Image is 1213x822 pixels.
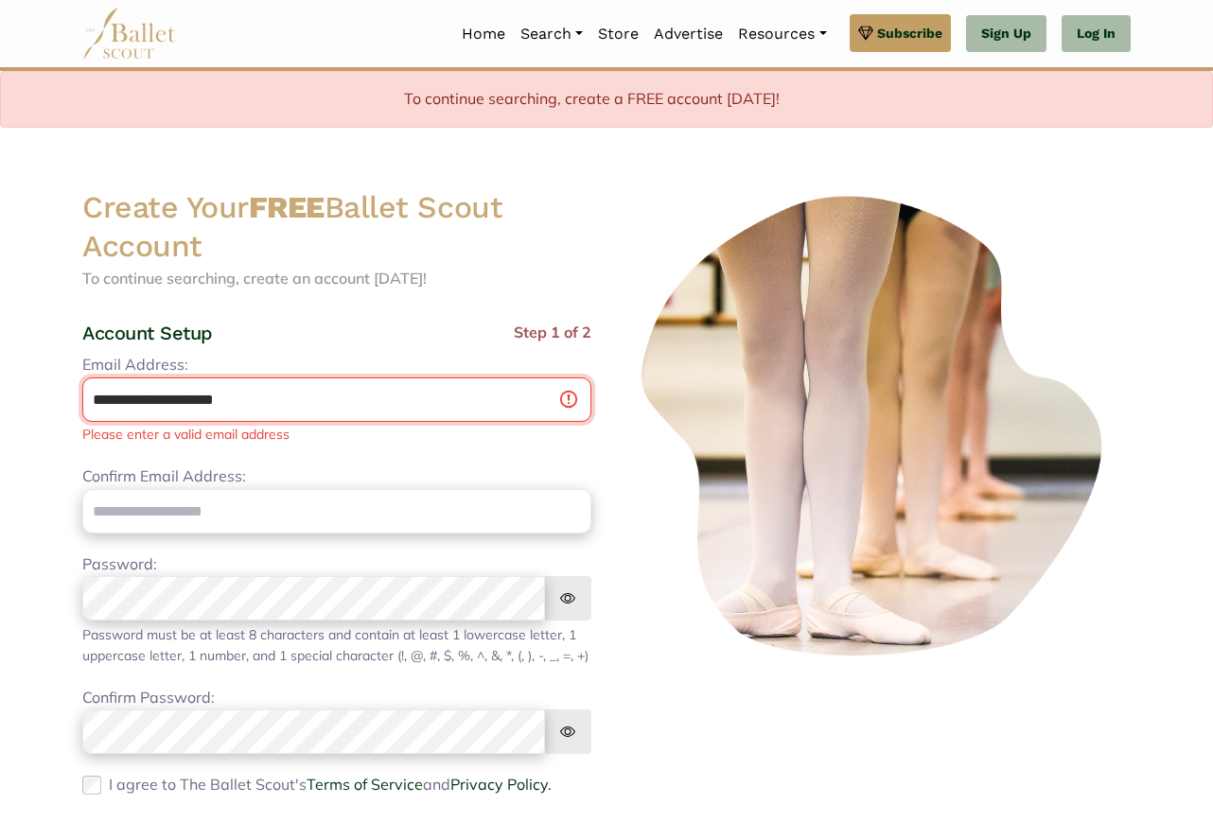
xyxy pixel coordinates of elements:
[82,464,246,489] label: Confirm Email Address:
[454,14,513,54] a: Home
[514,321,591,353] span: Step 1 of 2
[109,773,552,797] label: I agree to The Ballet Scout's and
[646,14,730,54] a: Advertise
[1062,15,1131,53] a: Log In
[82,686,215,710] label: Confirm Password:
[730,14,834,54] a: Resources
[622,188,1131,665] img: ballerinas
[82,353,188,377] label: Email Address:
[82,426,290,443] div: Please enter a valid email address
[82,624,591,667] div: Password must be at least 8 characters and contain at least 1 lowercase letter, 1 uppercase lette...
[877,23,942,44] span: Subscribe
[590,14,646,54] a: Store
[307,775,423,794] a: Terms of Service
[82,269,427,288] span: To continue searching, create an account [DATE]!
[82,188,591,267] h2: Create Your Ballet Scout Account
[82,321,213,345] h4: Account Setup
[82,552,157,577] label: Password:
[249,189,325,225] strong: FREE
[858,23,873,44] img: gem.svg
[450,775,552,794] a: Privacy Policy.
[966,15,1046,53] a: Sign Up
[850,14,951,52] a: Subscribe
[513,14,590,54] a: Search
